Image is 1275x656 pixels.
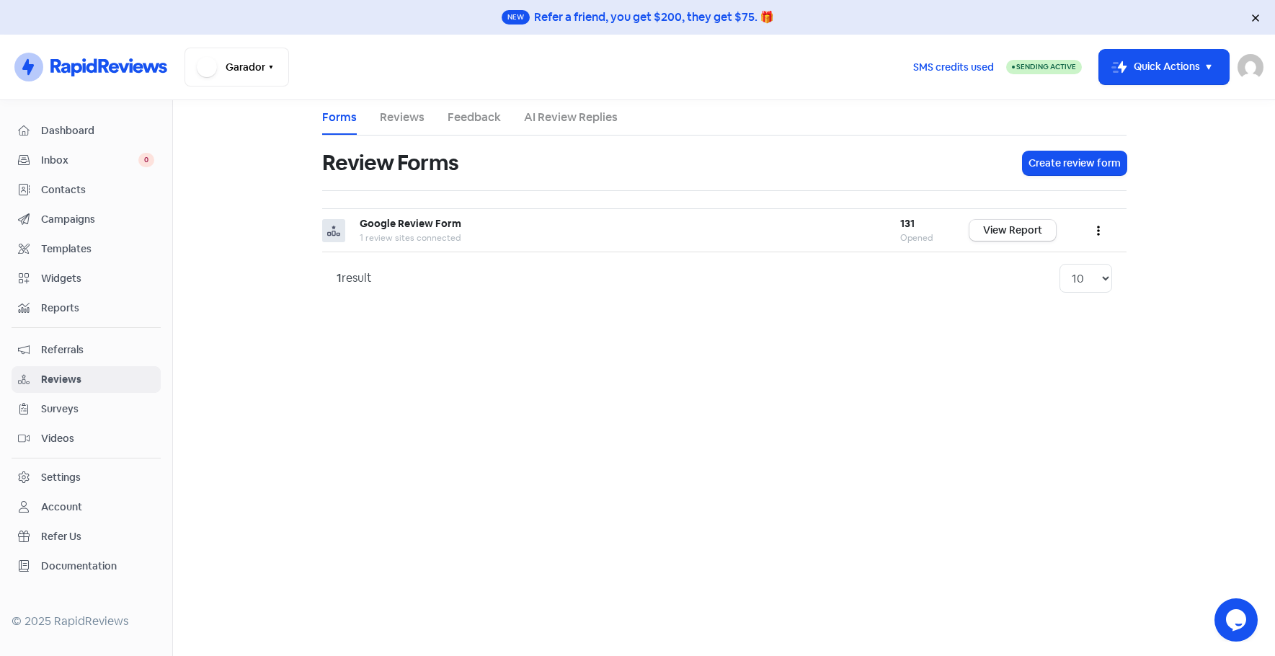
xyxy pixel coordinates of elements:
[41,271,154,286] span: Widgets
[12,147,161,174] a: Inbox 0
[1214,598,1261,642] iframe: chat widget
[502,10,530,25] span: New
[1023,151,1127,175] button: Create review form
[901,58,1006,74] a: SMS credits used
[969,220,1056,241] a: View Report
[1006,58,1082,76] a: Sending Active
[41,301,154,316] span: Reports
[41,342,154,358] span: Referrals
[534,9,774,26] div: Refer a friend, you get $200, they get $75. 🎁
[41,431,154,446] span: Videos
[900,217,915,230] b: 131
[12,236,161,262] a: Templates
[12,396,161,422] a: Surveys
[337,270,342,285] strong: 1
[12,118,161,144] a: Dashboard
[12,494,161,520] a: Account
[12,265,161,292] a: Widgets
[41,182,154,198] span: Contacts
[12,206,161,233] a: Campaigns
[185,48,289,87] button: Garador
[322,109,357,126] a: Forms
[913,60,994,75] span: SMS credits used
[12,464,161,491] a: Settings
[41,153,138,168] span: Inbox
[360,232,461,244] span: 1 review sites connected
[41,123,154,138] span: Dashboard
[41,559,154,574] span: Documentation
[41,241,154,257] span: Templates
[322,140,458,186] h1: Review Forms
[337,270,372,287] div: result
[41,212,154,227] span: Campaigns
[524,109,618,126] a: AI Review Replies
[41,529,154,544] span: Refer Us
[12,337,161,363] a: Referrals
[138,153,154,167] span: 0
[41,500,82,515] div: Account
[41,372,154,387] span: Reviews
[41,470,81,485] div: Settings
[12,553,161,580] a: Documentation
[448,109,501,126] a: Feedback
[1016,62,1076,71] span: Sending Active
[12,425,161,452] a: Videos
[1099,50,1229,84] button: Quick Actions
[12,366,161,393] a: Reviews
[12,523,161,550] a: Refer Us
[12,613,161,630] div: © 2025 RapidReviews
[900,231,941,244] div: Opened
[1238,54,1263,80] img: User
[360,217,461,230] b: Google Review Form
[12,177,161,203] a: Contacts
[12,295,161,322] a: Reports
[41,402,154,417] span: Surveys
[380,109,425,126] a: Reviews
